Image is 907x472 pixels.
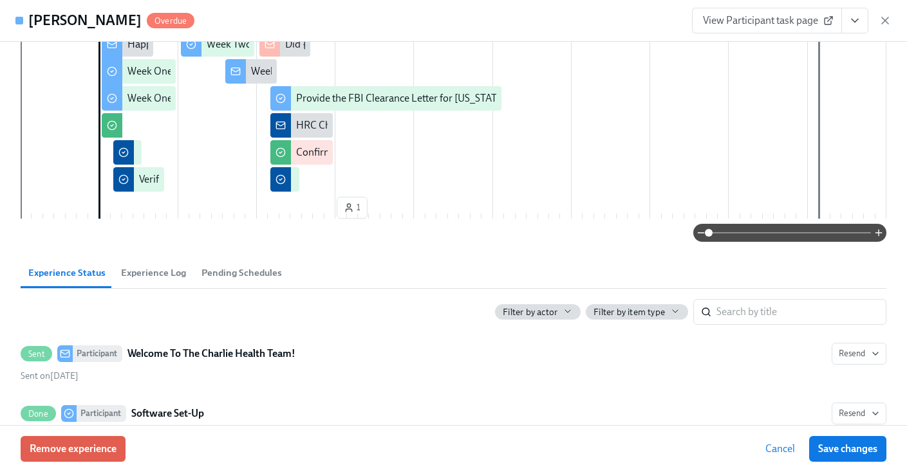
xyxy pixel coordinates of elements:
[839,407,879,420] span: Resend
[201,266,282,280] span: Pending Schedules
[73,345,122,362] div: Participant
[832,403,886,424] button: DoneParticipantSoftware Set-UpStarted on[DATE] •Due[DATE] • Completed on[DATE]CompletedConfirm I ...
[841,8,868,33] button: View task page
[495,304,581,320] button: Filter by actor
[337,197,368,219] button: 1
[147,16,194,26] span: Overdue
[28,11,142,30] h4: [PERSON_NAME]
[207,37,488,51] div: Week Two: Compliance Crisis Response (~1.5 hours to complete)
[818,442,877,455] span: Save changes
[296,145,410,159] div: Confirm HRC Compliance
[692,8,842,33] a: View Participant task page
[296,118,346,132] div: HRC Check
[121,266,186,280] span: Experience Log
[809,436,886,462] button: Save changes
[756,436,804,462] button: Cancel
[703,14,831,27] span: View Participant task page
[28,266,106,280] span: Experience Status
[586,304,688,320] button: Filter by item type
[127,37,200,51] div: Happy First Day!
[21,409,56,419] span: Done
[765,442,795,455] span: Cancel
[21,349,52,359] span: Sent
[716,299,886,325] input: Search by title
[344,201,360,214] span: 1
[251,64,384,78] div: Week Two Onboarding Recap!
[127,91,407,105] div: Week One: Essential Compliance Tasks (~6.5 hours to complete)
[594,306,665,318] span: Filter by item type
[839,347,879,360] span: Resend
[77,405,126,422] div: Participant
[832,343,886,365] button: SentParticipantWelcome To The Charlie Health Team!Sent on[DATE]
[30,442,117,455] span: Remove experience
[503,306,557,318] span: Filter by actor
[131,406,204,421] strong: Software Set-Up
[285,37,528,51] div: Did {{ participant.fullName }} Schedule A Meet & Greet?
[139,172,324,186] div: Verify Elation for {{ participant.fullName }}
[127,346,295,361] strong: Welcome To The Charlie Health Team!
[21,370,79,381] span: Friday, August 15th 2025, 10:01 am
[127,64,425,78] div: Week One: Welcome To Charlie Health Tasks! (~3 hours to complete)
[296,91,506,105] div: Provide the FBI Clearance Letter for [US_STATE]
[21,436,126,462] button: Remove experience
